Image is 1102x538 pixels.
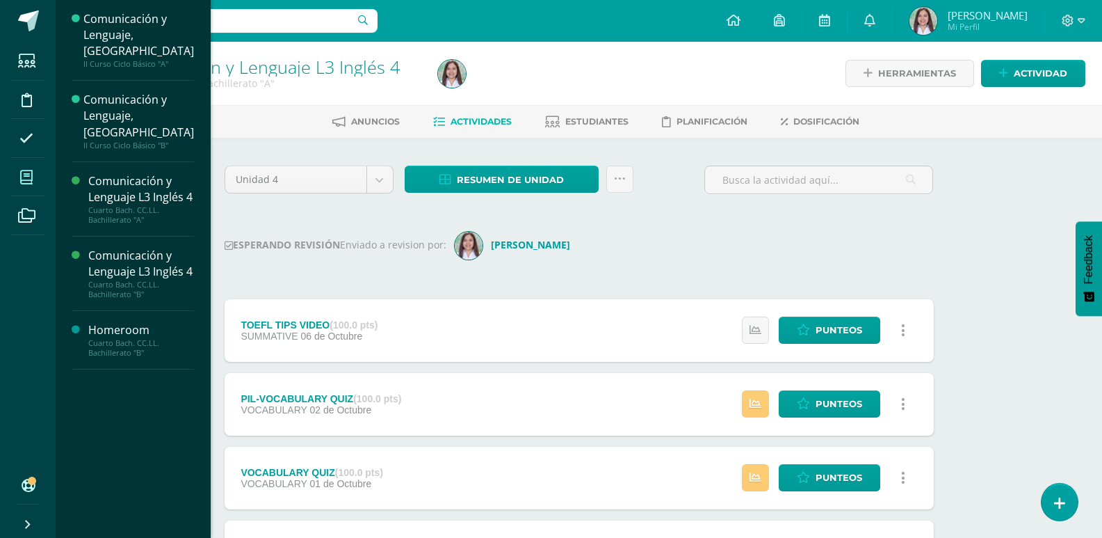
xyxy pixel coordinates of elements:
span: VOCABULARY [241,478,307,489]
a: Herramientas [845,60,974,87]
a: Estudiantes [545,111,629,133]
div: Comunicación y Lenguaje L3 Inglés 4 [88,173,194,205]
a: Punteos [779,317,880,344]
a: Comunicación y Lenguaje, [GEOGRAPHIC_DATA]II Curso Ciclo Básico "B" [83,92,194,150]
img: f5bd1891ebb362354a98283855bc7a32.png [438,60,466,88]
span: Punteos [816,317,862,343]
div: PIL-VOCABULARY QUIZ [241,393,401,404]
a: Comunicación y Lenguaje, [GEOGRAPHIC_DATA]II Curso Ciclo Básico "A" [83,11,194,69]
a: Resumen de unidad [405,166,599,193]
a: Actividad [981,60,1085,87]
span: Planificación [676,116,747,127]
a: Comunicación y Lenguaje L3 Inglés 4Cuarto Bach. CC.LL. Bachillerato "A" [88,173,194,225]
input: Busca un usuario... [65,9,378,33]
div: Cuarto Bach. CC.LL. Bachillerato "B" [88,280,194,299]
a: Punteos [779,390,880,418]
span: Actividad [1014,61,1067,86]
a: Unidad 4 [225,166,393,193]
a: Actividades [433,111,512,133]
span: Feedback [1083,235,1095,284]
span: SUMMATIVE [241,331,298,342]
a: Comunicación y Lenguaje L3 Inglés 4Cuarto Bach. CC.LL. Bachillerato "B" [88,248,194,299]
span: VOCABULARY [241,404,307,416]
strong: (100.0 pts) [335,467,383,478]
strong: [PERSON_NAME] [491,238,570,251]
strong: ESPERANDO REVISIÓN [225,238,340,251]
a: Anuncios [332,111,400,133]
span: 01 de Octubre [309,478,371,489]
div: II Curso Ciclo Básico "A" [83,59,194,69]
input: Busca la actividad aquí... [705,166,932,193]
strong: (100.0 pts) [330,319,378,331]
span: Herramientas [878,61,956,86]
a: [PERSON_NAME] [455,238,576,251]
span: Punteos [816,465,862,491]
div: Cuarto Bach. CC.LL. Bachillerato "B" [88,338,194,358]
span: Dosificación [793,116,859,127]
button: Feedback - Mostrar encuesta [1076,221,1102,316]
a: HomeroomCuarto Bach. CC.LL. Bachillerato "B" [88,322,194,358]
div: Comunicación y Lenguaje L3 Inglés 4 [88,248,194,280]
img: f5bd1891ebb362354a98283855bc7a32.png [909,7,937,35]
div: VOCABULARY QUIZ [241,467,383,478]
span: Actividades [451,116,512,127]
div: Homeroom [88,322,194,338]
a: Dosificación [781,111,859,133]
span: 02 de Octubre [309,404,371,416]
div: TOEFL TIPS VIDEO [241,319,378,331]
div: Cuarto Bach. CC.LL. Bachillerato 'A' [108,77,421,90]
div: II Curso Ciclo Básico "B" [83,141,194,150]
a: Planificación [662,111,747,133]
span: Mi Perfil [948,21,1028,33]
span: Unidad 4 [236,166,356,193]
span: Enviado a revision por: [340,238,446,251]
span: Anuncios [351,116,400,127]
div: Comunicación y Lenguaje, [GEOGRAPHIC_DATA] [83,92,194,140]
span: 06 de Octubre [300,331,362,342]
h1: Comunicación y Lenguaje L3 Inglés 4 [108,57,421,77]
div: Comunicación y Lenguaje, [GEOGRAPHIC_DATA] [83,11,194,59]
div: Cuarto Bach. CC.LL. Bachillerato "A" [88,205,194,225]
span: Estudiantes [565,116,629,127]
span: [PERSON_NAME] [948,8,1028,22]
strong: (100.0 pts) [353,393,401,404]
a: Comunicación y Lenguaje L3 Inglés 4 [108,55,400,79]
span: Punteos [816,391,862,417]
img: b368bbd6c042bab8703bafe211b07732.png [455,232,483,260]
a: Punteos [779,464,880,491]
span: Resumen de unidad [457,167,564,193]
